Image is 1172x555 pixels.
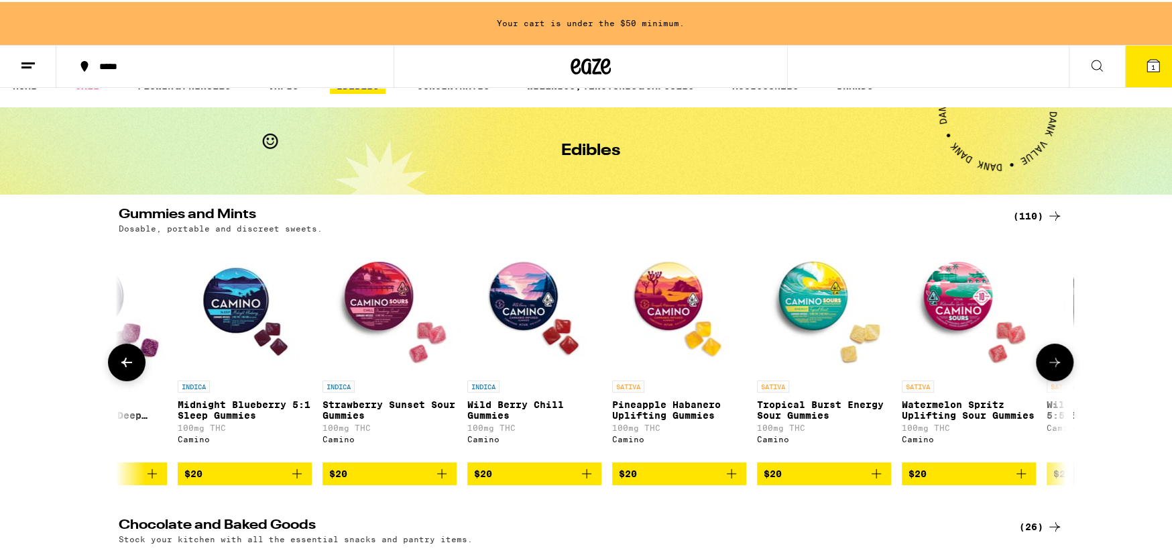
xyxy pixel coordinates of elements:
div: Camino [612,433,746,442]
p: 100mg THC [467,421,601,430]
p: 100mg THC [612,421,746,430]
p: Watermelon Spritz Uplifting Sour Gummies [902,397,1036,419]
p: 100mg THC [902,421,1036,430]
span: Hi. Need any help? [8,9,97,20]
p: Midnight Blueberry 5:1 Sleep Gummies [178,397,312,419]
button: Add to bag [612,460,746,483]
p: Tropical Burst Energy Sour Gummies [757,397,891,419]
p: 100mg THC [178,421,312,430]
p: Strawberry Sunset Sour Gummies [323,397,457,419]
span: $20 [474,466,492,477]
div: Camino [757,433,891,442]
a: (26) [1019,517,1063,533]
p: SATIVA [902,379,934,391]
span: 1 [1151,61,1155,69]
p: SATIVA [1047,379,1079,391]
a: (110) [1013,206,1063,222]
span: $20 [184,466,202,477]
a: Open page for Midnight Blueberry 5:1 Sleep Gummies from Camino [178,238,312,460]
img: Camino - Wild Berry Chill Gummies [467,238,601,372]
div: Camino [467,433,601,442]
p: SATIVA [612,379,644,391]
h1: Edibles [561,141,620,157]
img: Camino - Pineapple Habanero Uplifting Gummies [612,238,746,372]
p: 100mg THC [757,421,891,430]
button: Add to bag [178,460,312,483]
p: INDICA [178,379,210,391]
p: Dosable, portable and discreet sweets. [119,222,323,231]
h2: Gummies and Mints [119,206,997,222]
p: INDICA [323,379,355,391]
button: Add to bag [467,460,601,483]
h2: Chocolate and Baked Goods [119,517,997,533]
button: Add to bag [323,460,457,483]
a: Open page for Tropical Burst Energy Sour Gummies from Camino [757,238,891,460]
span: $20 [329,466,347,477]
div: Camino [902,433,1036,442]
span: $20 [764,466,782,477]
p: INDICA [467,379,500,391]
p: 100mg THC [323,421,457,430]
span: $20 [1053,466,1071,477]
p: Pineapple Habanero Uplifting Gummies [612,397,746,419]
img: Camino - Tropical Burst Energy Sour Gummies [757,238,891,372]
div: Camino [323,433,457,442]
p: Stock your kitchen with all the essential snacks and pantry items. [119,533,473,542]
a: Open page for Watermelon Spritz Uplifting Sour Gummies from Camino [902,238,1036,460]
div: Camino [178,433,312,442]
span: $20 [619,466,637,477]
p: SATIVA [757,379,789,391]
img: Camino - Midnight Blueberry 5:1 Sleep Gummies [178,238,312,372]
p: Wild Berry Chill Gummies [467,397,601,419]
a: Open page for Pineapple Habanero Uplifting Gummies from Camino [612,238,746,460]
button: Add to bag [757,460,891,483]
button: Add to bag [902,460,1036,483]
a: Open page for Strawberry Sunset Sour Gummies from Camino [323,238,457,460]
img: Camino - Watermelon Spritz Uplifting Sour Gummies [902,238,1036,372]
a: Open page for Wild Berry Chill Gummies from Camino [467,238,601,460]
img: Camino - Strawberry Sunset Sour Gummies [323,238,457,372]
span: $20 [909,466,927,477]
